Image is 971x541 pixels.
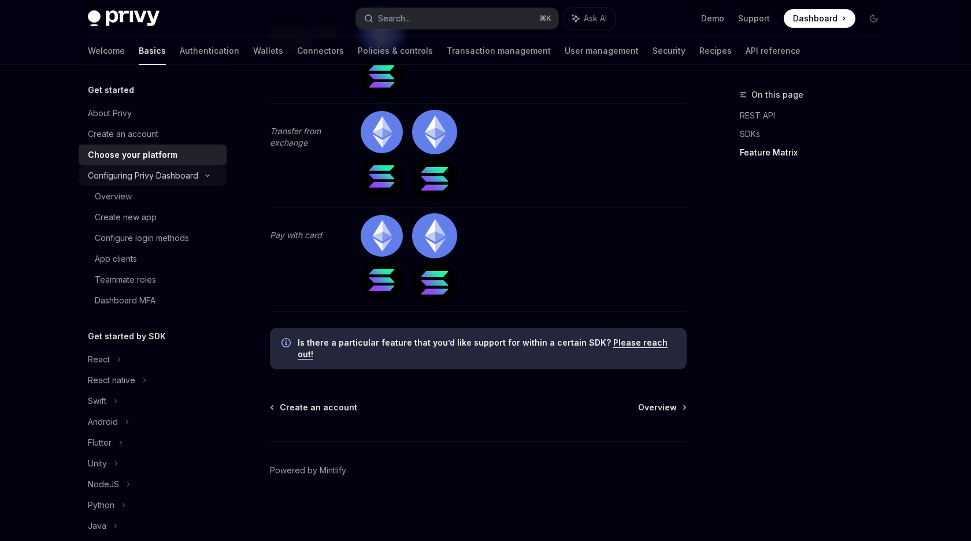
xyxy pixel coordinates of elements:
[88,457,107,470] div: Unity
[271,402,357,413] a: Create an account
[95,294,155,307] div: Dashboard MFA
[751,88,803,102] span: On this page
[539,14,551,23] span: ⌘ K
[281,338,293,350] svg: Info
[88,436,112,450] div: Flutter
[270,465,346,476] a: Powered by Mintlify
[740,125,892,143] a: SDKs
[180,37,239,65] a: Authentication
[412,157,457,201] img: solana.png
[79,124,227,144] a: Create an account
[378,12,410,25] div: Search...
[638,402,685,413] a: Overview
[95,210,157,224] div: Create new app
[253,37,283,65] a: Wallets
[564,8,615,29] button: Ask AI
[88,373,135,387] div: React native
[88,519,106,533] div: Java
[88,169,198,183] div: Configuring Privy Dashboard
[361,55,403,98] img: solana.png
[95,273,156,287] div: Teammate roles
[88,10,160,27] img: dark logo
[270,230,322,240] em: Pay with card
[79,207,227,228] a: Create new app
[270,126,321,147] em: Transfer from exchange
[88,353,110,366] div: React
[865,9,883,28] button: Toggle dark mode
[297,37,344,65] a: Connectors
[79,290,227,311] a: Dashboard MFA
[356,8,558,29] button: Search...⌘K
[447,37,551,65] a: Transaction management
[88,498,114,512] div: Python
[412,110,457,154] img: ethereum.png
[740,106,892,125] a: REST API
[88,477,119,491] div: NodeJS
[584,13,607,24] span: Ask AI
[88,127,158,141] div: Create an account
[95,190,132,203] div: Overview
[412,213,457,258] img: ethereum.png
[139,37,166,65] a: Basics
[361,155,403,198] img: solana.png
[88,148,177,162] div: Choose your platform
[79,228,227,249] a: Configure login methods
[701,13,724,24] a: Demo
[638,402,677,413] span: Overview
[79,103,227,124] a: About Privy
[88,106,132,120] div: About Privy
[298,338,611,347] strong: Is there a particular feature that you’d like support for within a certain SDK?
[358,37,433,65] a: Policies & controls
[793,13,837,24] span: Dashboard
[95,252,137,266] div: App clients
[565,37,639,65] a: User management
[740,143,892,162] a: Feature Matrix
[280,402,357,413] span: Create an account
[88,415,118,429] div: Android
[88,37,125,65] a: Welcome
[88,394,106,408] div: Swift
[361,111,403,153] img: ethereum.png
[88,329,166,343] h5: Get started by SDK
[79,186,227,207] a: Overview
[79,269,227,290] a: Teammate roles
[79,144,227,165] a: Choose your platform
[79,249,227,269] a: App clients
[88,83,134,97] h5: Get started
[738,13,770,24] a: Support
[653,37,685,65] a: Security
[361,215,403,257] img: ethereum.png
[361,259,403,301] img: solana.png
[746,37,800,65] a: API reference
[784,9,855,28] a: Dashboard
[298,338,668,360] a: Please reach out!
[412,261,457,305] img: solana.png
[699,37,732,65] a: Recipes
[95,231,189,245] div: Configure login methods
